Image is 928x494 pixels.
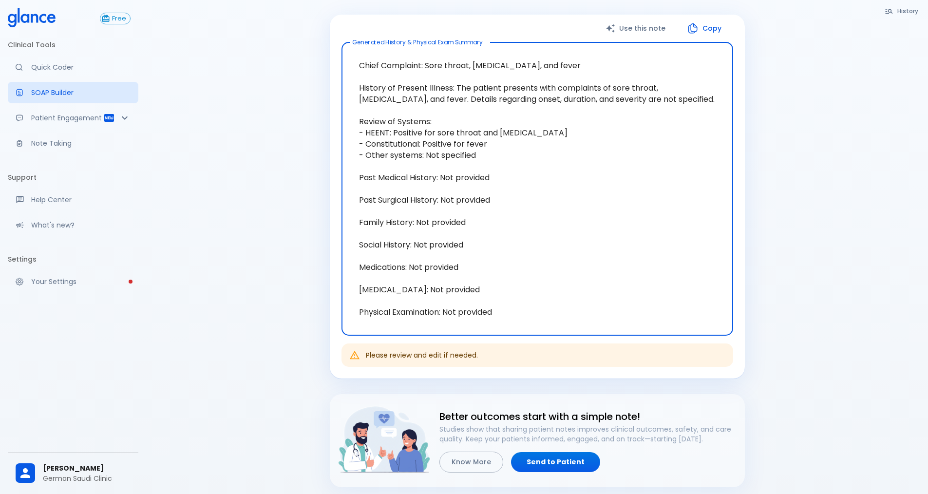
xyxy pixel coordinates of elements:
button: Free [100,13,131,24]
a: Click to view or change your subscription [100,13,138,24]
p: Studies show that sharing patient notes improves clinical outcomes, safety, and care quality. Kee... [439,424,737,444]
a: Docugen: Compose a clinical documentation in seconds [8,82,138,103]
li: Support [8,166,138,189]
li: Clinical Tools [8,33,138,57]
a: Moramiz: Find ICD10AM codes instantly [8,57,138,78]
p: Help Center [31,195,131,205]
p: Your Settings [31,277,131,286]
p: What's new? [31,220,131,230]
li: Settings [8,247,138,271]
textarea: Chief Complaint: Sore throat, [MEDICAL_DATA], and fever History of Present Illness: The patient p... [348,50,726,327]
button: History [880,4,924,18]
div: Please review and edit if needed. [366,346,478,364]
p: Quick Coder [31,62,131,72]
span: Free [108,15,130,22]
a: Send to Patient [511,452,600,472]
a: Advanced note-taking [8,133,138,154]
button: Copy [677,19,733,38]
a: Please complete account setup [8,271,138,292]
button: Use this note [596,19,677,38]
span: [PERSON_NAME] [43,463,131,474]
p: Note Taking [31,138,131,148]
p: SOAP Builder [31,88,131,97]
a: Get help from our support team [8,189,138,210]
button: Know More [439,452,503,473]
p: German Saudi Clinic [43,474,131,483]
div: Recent updates and feature releases [8,214,138,236]
p: Patient Engagement [31,113,103,123]
img: doctor-and-patient-engagement-HyWS9NFy.png [338,402,432,477]
div: [PERSON_NAME]German Saudi Clinic [8,456,138,490]
div: Patient Reports & Referrals [8,107,138,129]
h6: Better outcomes start with a simple note! [439,409,737,424]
